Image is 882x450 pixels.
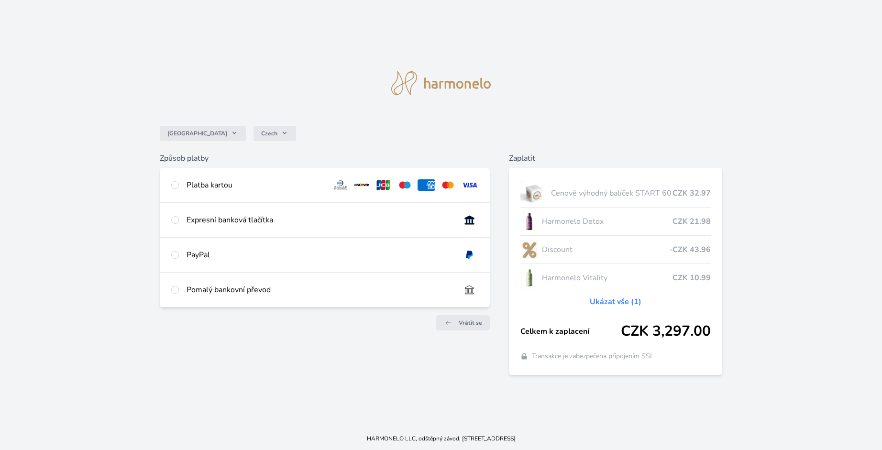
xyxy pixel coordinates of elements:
span: Celkem k zaplacení [520,326,621,337]
span: Czech [261,130,277,137]
div: PayPal [187,249,453,261]
img: CLEAN_VITALITY_se_stinem_x-lo.jpg [520,266,539,290]
img: diners.svg [331,179,349,191]
div: Platba kartou [187,179,324,191]
span: Cenově výhodný balíček START 60 [551,187,673,199]
img: start.jpg [520,181,548,205]
img: logo.svg [391,71,491,95]
button: [GEOGRAPHIC_DATA] [160,126,246,141]
img: bankTransfer_IBAN.svg [461,284,478,296]
img: mc.svg [439,179,457,191]
span: [GEOGRAPHIC_DATA] [167,130,227,137]
button: Czech [254,126,296,141]
img: onlineBanking_CZ.svg [461,214,478,226]
img: discover.svg [353,179,371,191]
img: paypal.svg [461,249,478,261]
h6: Zaplatit [509,153,722,164]
img: maestro.svg [396,179,414,191]
span: -CZK 43.96 [669,244,711,255]
span: CZK 10.99 [673,272,711,284]
img: discount-lo.png [520,238,539,262]
span: Discount [542,244,669,255]
span: Harmonelo Vitality [542,272,673,284]
div: Expresní banková tlačítka [187,214,453,226]
div: Pomalý bankovní převod [187,284,453,296]
a: Vrátit se [436,315,490,330]
span: Harmonelo Detox [542,216,673,227]
h6: Způsob platby [160,153,490,164]
img: amex.svg [418,179,435,191]
span: CZK 32.97 [673,187,711,199]
span: CZK 21.98 [673,216,711,227]
img: DETOX_se_stinem_x-lo.jpg [520,209,539,233]
a: Ukázat vše (1) [590,296,641,307]
span: CZK 3,297.00 [621,323,711,340]
img: visa.svg [461,179,478,191]
span: Vrátit se [459,319,482,327]
img: jcb.svg [375,179,392,191]
span: Transakce je zabezpečena připojením SSL [532,351,654,361]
